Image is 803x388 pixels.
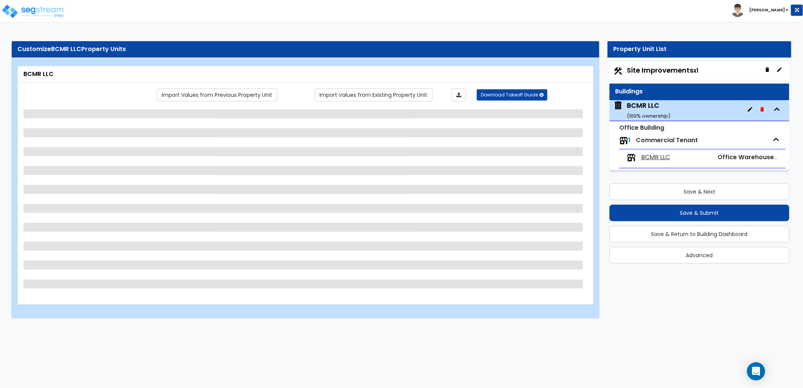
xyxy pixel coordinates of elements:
[613,101,670,120] span: BCMR LLC
[51,45,81,53] span: BCMR LLC
[1,4,65,19] img: logo_pro_r.png
[477,89,547,101] button: Download Takeoff Guide
[619,123,664,132] small: Office Building
[749,7,785,13] b: [PERSON_NAME]
[157,88,277,101] a: Import the dynamic attribute values from previous properties.
[609,226,789,242] button: Save & Return to Building Dashboard
[627,65,698,75] span: Site Improvements
[628,136,631,144] span: 1
[23,70,588,79] div: BCMR LLC
[641,153,670,162] span: BCMR LLC
[609,183,789,200] button: Save & Next
[609,205,789,221] button: Save & Submit
[627,112,670,120] small: ( 100 % ownership)
[693,67,698,74] small: x1
[627,153,636,162] img: tenants.png
[636,136,698,144] span: Commercial Tenant
[609,247,789,264] button: Advanced
[731,4,744,17] img: avatar.png
[747,362,765,380] div: Open Intercom Messenger
[718,153,797,161] span: Office Warehouse Tenant
[627,101,670,120] div: BCMR LLC
[619,136,628,145] img: tenants.png
[613,45,786,54] div: Property Unit List
[613,101,623,110] img: building.svg
[315,88,433,101] a: Import the dynamic attribute values from existing properties.
[481,92,538,98] span: Download Takeoff Guide
[615,87,784,96] div: Buildings
[451,88,466,101] a: Import the dynamic attributes value through Excel sheet
[17,45,594,54] div: Customize Property Units
[613,66,623,76] img: Construction.png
